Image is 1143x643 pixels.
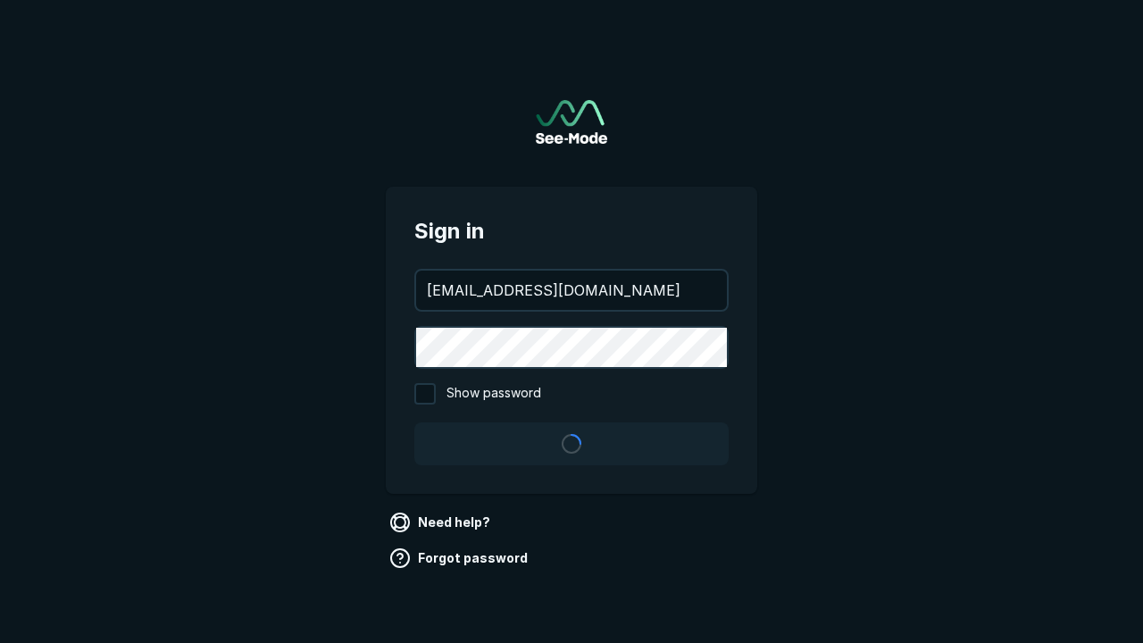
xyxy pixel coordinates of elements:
a: Need help? [386,508,497,537]
a: Forgot password [386,544,535,572]
input: your@email.com [416,271,727,310]
img: See-Mode Logo [536,100,607,144]
a: Go to sign in [536,100,607,144]
span: Sign in [414,215,729,247]
span: Show password [446,383,541,405]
